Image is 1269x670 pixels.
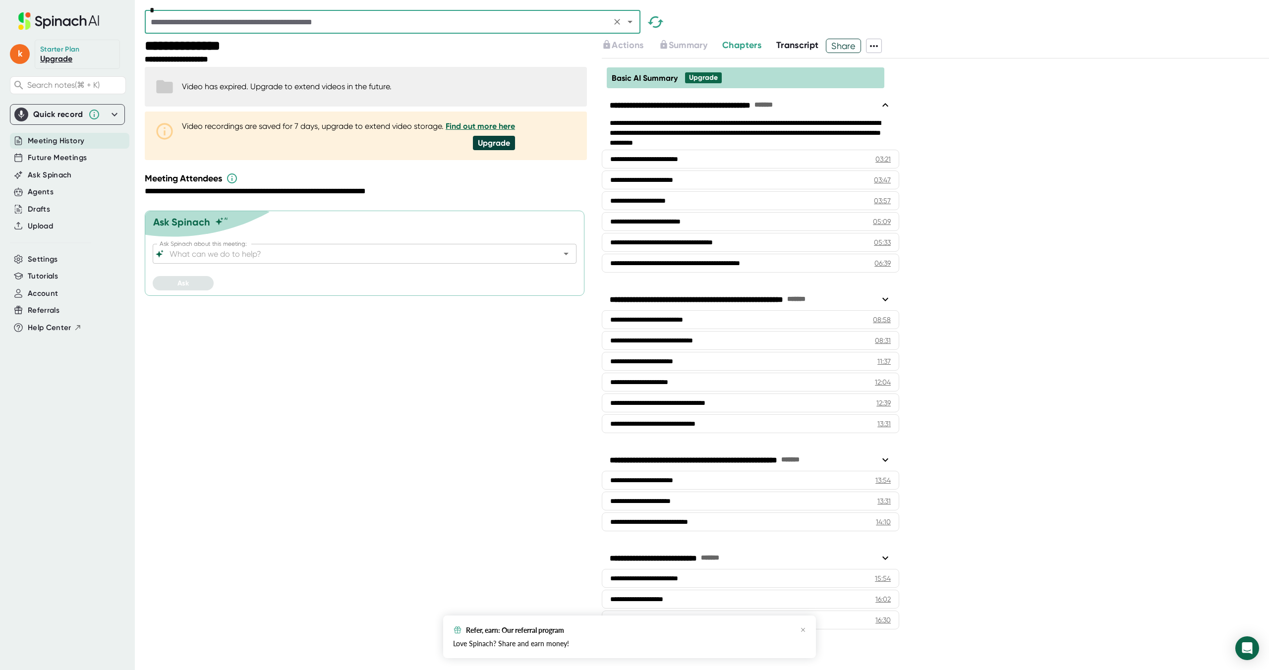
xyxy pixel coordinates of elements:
[875,335,891,345] div: 08:31
[28,152,87,164] button: Future Meetings
[875,154,891,164] div: 03:21
[33,110,83,119] div: Quick record
[876,517,891,527] div: 14:10
[153,216,210,228] div: Ask Spinach
[659,39,707,52] button: Summary
[669,40,707,51] span: Summary
[875,594,891,604] div: 16:02
[28,254,58,265] button: Settings
[875,475,891,485] div: 13:54
[559,247,573,261] button: Open
[776,40,819,51] span: Transcript
[153,276,214,290] button: Ask
[874,196,891,206] div: 03:57
[28,204,50,215] button: Drafts
[27,80,100,90] span: Search notes (⌘ + K)
[602,39,658,53] div: Upgrade to access
[28,221,53,232] button: Upload
[722,40,761,51] span: Chapters
[145,172,589,184] div: Meeting Attendees
[826,37,861,55] span: Share
[874,258,891,268] div: 06:39
[168,247,544,261] input: What can we do to help?
[473,136,515,150] div: Upgrade
[877,496,891,506] div: 13:31
[1235,636,1259,660] div: Open Intercom Messenger
[40,54,72,63] a: Upgrade
[602,39,643,52] button: Actions
[689,73,718,82] div: Upgrade
[875,573,891,583] div: 15:54
[877,419,891,429] div: 13:31
[659,39,722,53] div: Upgrade to access
[28,186,54,198] button: Agents
[182,121,515,131] div: Video recordings are saved for 7 days, upgrade to extend video storage.
[826,39,861,53] button: Share
[40,45,80,54] div: Starter Plan
[28,288,58,299] button: Account
[875,615,891,625] div: 16:30
[446,121,515,131] a: Find out more here
[877,356,891,366] div: 11:37
[874,175,891,185] div: 03:47
[10,44,30,64] span: k
[776,39,819,52] button: Transcript
[28,305,59,316] button: Referrals
[873,315,891,325] div: 08:58
[182,82,392,91] div: Video has expired. Upgrade to extend videos in the future.
[28,169,72,181] button: Ask Spinach
[28,135,84,147] button: Meeting History
[612,40,643,51] span: Actions
[612,73,678,83] span: Basic AI Summary
[177,279,189,287] span: Ask
[722,39,761,52] button: Chapters
[876,398,891,408] div: 12:39
[28,322,71,334] span: Help Center
[14,105,120,124] div: Quick record
[610,15,624,29] button: Clear
[875,377,891,387] div: 12:04
[623,15,637,29] button: Open
[28,271,58,282] button: Tutorials
[28,322,82,334] button: Help Center
[874,237,891,247] div: 05:33
[873,217,891,226] div: 05:09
